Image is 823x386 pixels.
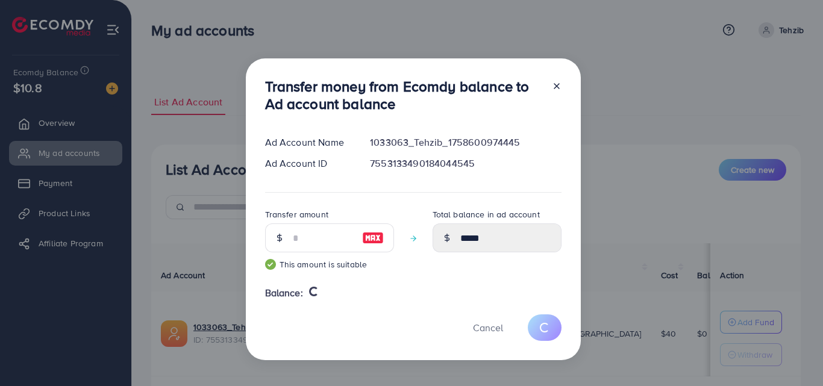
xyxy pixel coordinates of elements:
img: image [362,231,384,245]
div: 7553133490184044545 [360,157,571,170]
img: guide [265,259,276,270]
div: Ad Account ID [255,157,361,170]
h3: Transfer money from Ecomdy balance to Ad account balance [265,78,542,113]
small: This amount is suitable [265,258,394,270]
span: Balance: [265,286,303,300]
label: Transfer amount [265,208,328,220]
div: Ad Account Name [255,135,361,149]
span: Cancel [473,321,503,334]
label: Total balance in ad account [433,208,540,220]
button: Cancel [458,314,518,340]
iframe: Chat [772,332,814,377]
div: 1033063_Tehzib_1758600974445 [360,135,571,149]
